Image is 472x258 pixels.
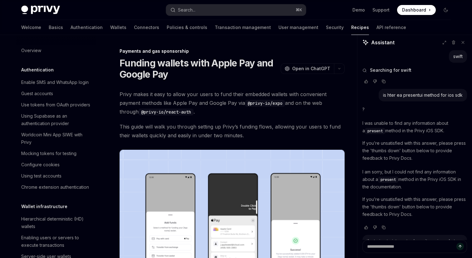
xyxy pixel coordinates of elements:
[362,119,467,134] p: I was unable to find any information about a method in the Privy iOS SDK.
[21,6,60,14] img: dark logo
[402,7,426,13] span: Dashboard
[134,20,159,35] a: Connectors
[362,224,370,231] button: Vote that response was good
[296,7,302,12] span: ⌘ K
[397,5,436,15] a: Dashboard
[21,172,61,180] div: Using test accounts
[49,20,63,35] a: Basics
[372,7,390,13] a: Support
[326,20,344,35] a: Security
[120,48,345,54] div: Payments and gas sponsorship
[370,67,411,73] span: Searching for swift
[16,77,96,88] a: Enable SMS and WhatsApp login
[71,20,103,35] a: Authentication
[362,240,467,253] textarea: Ask a question...
[16,182,96,193] a: Chrome extension authentication
[362,78,370,85] button: Vote that response was good
[245,100,285,107] code: @privy-io/expo
[21,234,92,249] div: Enabling users or servers to execute transactions
[371,224,379,231] button: Vote that response was not good
[383,92,463,98] div: is hter ea presentui method for ios sdk
[21,215,92,230] div: Hierarchical deterministic (HD) wallets
[16,110,96,129] a: Using Supabase as an authentication provider
[16,45,96,56] a: Overview
[21,101,90,109] div: Use tokens from OAuth providers
[16,213,96,232] a: Hierarchical deterministic (HD) wallets
[21,47,41,54] div: Overview
[16,170,96,182] a: Using test accounts
[367,238,463,251] div: i'm trying to integrate deposits on ios. what methods are availabel in the ios sdk
[367,129,383,134] span: present
[139,109,194,115] code: @privy-io/react-auth
[456,243,464,250] button: Send message
[281,63,334,74] button: Open in ChatGPT
[21,203,67,210] h5: Wallet infrastructure
[21,131,92,146] div: Worldcoin Mini App SIWE with Privy
[178,6,195,14] div: Search...
[362,106,467,113] p: ?
[453,53,463,60] div: swift
[120,122,345,140] span: This guide will walk you through setting up Privy’s funding flows, allowing your users to fund th...
[362,67,467,73] button: Searching for swift
[16,148,96,159] a: Mocking tokens for testing
[376,20,406,35] a: API reference
[166,4,306,16] button: Open search
[362,196,467,218] p: If you’re unsatisfied with this answer, please press the 'thumbs down' button below to provide fe...
[16,88,96,99] a: Guest accounts
[16,232,96,251] a: Enabling users or servers to execute transactions
[441,5,451,15] button: Toggle dark mode
[362,139,467,162] p: If you’re unsatisfied with this answer, please press the 'thumbs down' button below to provide fe...
[351,20,369,35] a: Recipes
[215,20,271,35] a: Transaction management
[292,66,330,72] span: Open in ChatGPT
[380,224,387,231] button: Copy chat response
[16,159,96,170] a: Configure cookies
[21,112,92,127] div: Using Supabase as an authentication provider
[380,78,387,85] button: Copy chat response
[371,39,395,46] span: Assistant
[110,20,126,35] a: Wallets
[120,57,278,80] h1: Funding wallets with Apple Pay and Google Pay
[120,90,345,116] span: Privy makes it easy to allow your users to fund their embedded wallets with convenient payment me...
[16,129,96,148] a: Worldcoin Mini App SIWE with Privy
[167,20,207,35] a: Policies & controls
[371,78,379,85] button: Vote that response was not good
[352,7,365,13] a: Demo
[362,168,467,191] p: I am sorry, but I could not find any information about a method in the Privy iOS SDK in the docum...
[21,150,76,157] div: Mocking tokens for testing
[381,177,396,182] span: present
[21,90,53,97] div: Guest accounts
[21,20,41,35] a: Welcome
[21,161,60,168] div: Configure cookies
[21,183,89,191] div: Chrome extension authentication
[21,66,54,74] h5: Authentication
[16,99,96,110] a: Use tokens from OAuth providers
[278,20,318,35] a: User management
[21,79,89,86] div: Enable SMS and WhatsApp login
